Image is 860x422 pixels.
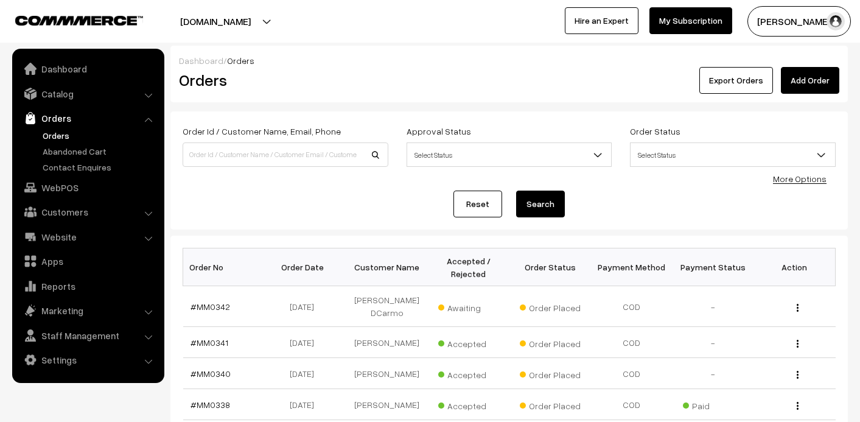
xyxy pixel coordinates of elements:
a: Settings [15,349,160,371]
td: COD [591,327,673,358]
a: COMMMERCE [15,12,122,27]
a: Website [15,226,160,248]
span: Order Placed [520,365,581,381]
span: Orders [227,55,254,66]
label: Order Status [630,125,680,138]
a: WebPOS [15,177,160,199]
a: Reports [15,275,160,297]
span: Order Placed [520,298,581,314]
span: Order Placed [520,334,581,350]
a: Apps [15,250,160,272]
td: [DATE] [265,327,346,358]
td: - [673,286,754,327]
span: Select Status [631,144,835,166]
label: Order Id / Customer Name, Email, Phone [183,125,341,138]
a: Abandoned Cart [40,145,160,158]
th: Accepted / Rejected [428,248,509,286]
a: #MM0342 [191,301,230,312]
th: Order No [183,248,265,286]
span: Awaiting [438,298,499,314]
label: Approval Status [407,125,471,138]
a: My Subscription [649,7,732,34]
span: Accepted [438,365,499,381]
td: [DATE] [265,389,346,420]
a: More Options [773,174,827,184]
button: Search [516,191,565,217]
span: Select Status [630,142,836,167]
td: - [673,358,754,389]
a: Hire an Expert [565,7,638,34]
span: Accepted [438,334,499,350]
a: Contact Enquires [40,161,160,174]
img: Menu [797,340,799,348]
th: Order Status [509,248,591,286]
th: Payment Method [591,248,673,286]
a: Dashboard [179,55,223,66]
span: Paid [683,396,744,412]
button: Export Orders [699,67,773,94]
a: Orders [40,129,160,142]
span: Accepted [438,396,499,412]
div: / [179,54,839,67]
td: [PERSON_NAME] [346,389,428,420]
td: COD [591,389,673,420]
span: Select Status [407,144,612,166]
img: COMMMERCE [15,16,143,25]
a: #MM0340 [191,368,231,379]
a: Staff Management [15,325,160,346]
a: Marketing [15,300,160,322]
td: [PERSON_NAME] DCarmo [346,286,428,327]
th: Customer Name [346,248,428,286]
a: Orders [15,107,160,129]
a: Customers [15,201,160,223]
span: Select Status [407,142,612,167]
a: Catalog [15,83,160,105]
td: [DATE] [265,286,346,327]
img: Menu [797,371,799,379]
button: [DOMAIN_NAME] [138,6,293,37]
input: Order Id / Customer Name / Customer Email / Customer Phone [183,142,388,167]
img: Menu [797,304,799,312]
td: - [673,327,754,358]
a: #MM0341 [191,337,228,348]
a: Reset [453,191,502,217]
td: [DATE] [265,358,346,389]
td: [PERSON_NAME] [346,358,428,389]
td: [PERSON_NAME] [346,327,428,358]
img: user [827,12,845,30]
img: Menu [797,402,799,410]
a: Add Order [781,67,839,94]
span: Order Placed [520,396,581,412]
th: Payment Status [673,248,754,286]
a: #MM0338 [191,399,230,410]
button: [PERSON_NAME]… [747,6,851,37]
td: COD [591,358,673,389]
td: COD [591,286,673,327]
th: Order Date [265,248,346,286]
h2: Orders [179,71,387,90]
a: Dashboard [15,58,160,80]
th: Action [754,248,836,286]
